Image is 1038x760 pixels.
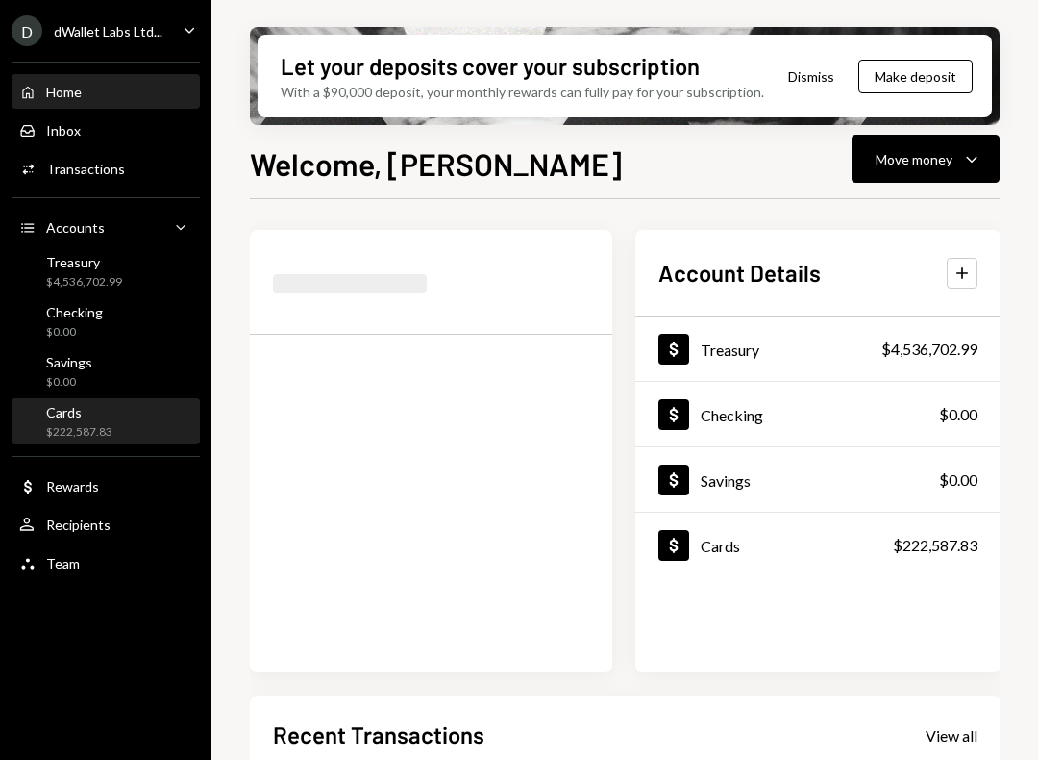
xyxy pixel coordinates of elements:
a: Inbox [12,113,200,147]
div: Let your deposits cover your subscription [281,50,700,82]
div: $222,587.83 [46,424,112,441]
h2: Recent Transactions [273,719,484,750]
button: Move money [852,135,1000,183]
a: Cards$222,587.83 [12,398,200,444]
div: With a $90,000 deposit, your monthly rewards can fully pay for your subscription. [281,82,764,102]
div: $0.00 [46,324,103,341]
div: Move money [876,149,952,169]
div: Checking [701,406,763,424]
div: Savings [701,471,751,490]
a: Checking$0.00 [12,298,200,344]
div: Savings [46,354,92,370]
div: $222,587.83 [893,534,977,557]
h2: Account Details [658,257,821,289]
a: Team [12,545,200,580]
div: $0.00 [939,469,977,492]
div: Treasury [701,341,759,359]
div: $0.00 [46,374,92,391]
a: Savings$0.00 [12,348,200,394]
a: Accounts [12,210,200,244]
div: D [12,15,42,46]
a: View all [926,724,977,746]
div: Inbox [46,122,81,139]
div: $0.00 [939,403,977,426]
a: Rewards [12,469,200,503]
div: Cards [701,537,740,555]
a: Home [12,74,200,109]
div: Cards [46,404,112,420]
a: Savings$0.00 [635,447,1001,512]
a: Treasury$4,536,702.99 [12,248,200,294]
button: Dismiss [764,54,858,99]
div: Recipients [46,517,111,533]
div: Home [46,84,82,100]
a: Recipients [12,507,200,542]
div: Transactions [46,161,125,177]
div: $4,536,702.99 [46,274,122,291]
div: View all [926,726,977,746]
div: dWallet Labs Ltd... [54,23,162,39]
div: Treasury [46,254,122,270]
a: Cards$222,587.83 [635,513,1001,577]
div: Team [46,555,80,571]
h1: Welcome, [PERSON_NAME] [250,144,622,183]
div: Accounts [46,219,105,236]
div: $4,536,702.99 [881,338,977,361]
button: Make deposit [858,60,973,93]
a: Treasury$4,536,702.99 [635,317,1001,381]
div: Checking [46,304,103,320]
div: Rewards [46,478,99,494]
a: Transactions [12,151,200,186]
a: Checking$0.00 [635,382,1001,446]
